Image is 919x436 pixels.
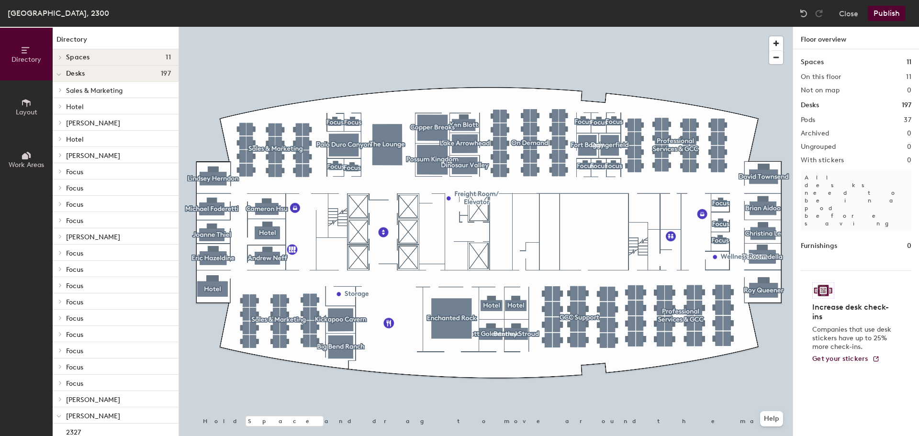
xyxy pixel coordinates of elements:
span: Hotel [66,103,84,111]
h1: Directory [53,34,179,49]
h4: Increase desk check-ins [812,302,894,322]
h1: 0 [907,241,911,251]
span: Focus [66,347,83,355]
h2: Pods [801,116,815,124]
span: Focus [66,282,83,290]
span: Focus [66,298,83,306]
h2: 11 [906,73,911,81]
span: 197 [161,70,171,78]
span: Directory [11,56,41,64]
span: Focus [66,331,83,339]
h1: 197 [902,100,911,111]
h2: 0 [907,157,911,164]
span: Focus [66,266,83,274]
button: Publish [868,6,906,21]
span: Work Areas [9,161,44,169]
button: Help [760,411,783,426]
img: Undo [799,9,808,18]
span: 11 [166,54,171,61]
img: Sticker logo [812,282,834,299]
span: Layout [16,108,37,116]
h2: 37 [904,116,911,124]
span: [PERSON_NAME] [66,233,120,241]
span: Spaces [66,54,90,61]
h2: 0 [907,130,911,137]
span: Focus [66,184,83,192]
span: [PERSON_NAME] [66,152,120,160]
h1: Furnishings [801,241,837,251]
span: [PERSON_NAME] [66,396,120,404]
span: Get your stickers [812,355,868,363]
span: Focus [66,249,83,257]
h2: Not on map [801,87,840,94]
span: [PERSON_NAME] [66,412,120,420]
span: Focus [66,168,83,176]
span: Sales & Marketing [66,87,123,95]
h2: 0 [907,143,911,151]
p: Companies that use desk stickers have up to 25% more check-ins. [812,325,894,351]
h2: On this floor [801,73,841,81]
h2: With stickers [801,157,844,164]
img: Redo [814,9,824,18]
h1: 11 [907,57,911,67]
button: Close [839,6,858,21]
h2: Ungrouped [801,143,836,151]
p: All desks need to be in a pod before saving [801,170,911,231]
span: Focus [66,314,83,323]
h1: Spaces [801,57,824,67]
span: Hotel [66,135,84,144]
h1: Desks [801,100,819,111]
span: Focus [66,363,83,371]
span: Focus [66,380,83,388]
h2: Archived [801,130,829,137]
span: [PERSON_NAME] [66,119,120,127]
span: Focus [66,201,83,209]
h2: 0 [907,87,911,94]
span: Focus [66,217,83,225]
div: [GEOGRAPHIC_DATA], 2300 [8,7,109,19]
h1: Floor overview [793,27,919,49]
span: Desks [66,70,85,78]
a: Get your stickers [812,355,880,363]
